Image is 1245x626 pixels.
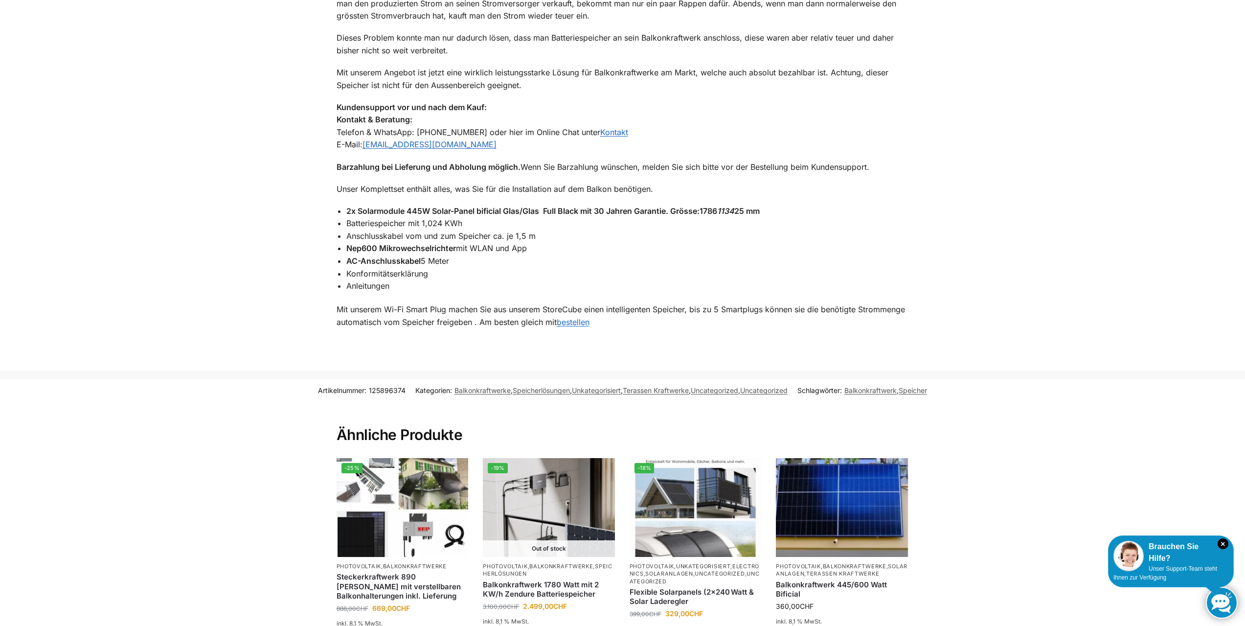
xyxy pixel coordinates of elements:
li: 5 Meter [346,255,909,268]
p: inkl. 8,1 % MwSt. [776,617,908,626]
span: Kategorien: , , , , , [415,385,788,395]
a: Terassen Kraftwerke [806,570,879,577]
p: Telefon & WhatsApp: [PHONE_NUMBER] oder hier im Online Chat unter E-Mail: [337,101,909,151]
span: CHF [800,602,814,610]
img: Flexible Solar Module für Wohnmobile Camping Balkon [630,458,762,557]
a: Solaranlagen [645,570,693,577]
strong: Kundensupport vor und nach dem Kauf: [337,102,487,112]
a: Uncategorized [691,386,738,394]
li: mit WLAN und App [346,242,909,255]
span: CHF [689,609,703,618]
bdi: 3.100,00 [483,603,519,610]
a: Balkonkraftwerke [529,563,593,570]
a: Balkonkraftwerk 1780 Watt mit 2 KW/h Zendure Batteriespeicher [483,580,615,599]
span: Artikelnummer: [318,385,406,395]
a: Speicherlösungen [483,563,612,577]
h2: Ähnliche Produkte [337,402,909,444]
a: -19% Out of stockZendure-solar-flow-Batteriespeicher für Balkonkraftwerke [483,458,615,557]
span: CHF [507,603,519,610]
bdi: 2.499,00 [523,602,567,610]
a: Solaranlagen [776,563,907,577]
a: Balkonkraftwerke [383,563,447,570]
img: 860 Watt Komplett mit Balkonhalterung [337,458,469,557]
a: Uncategorized [630,570,760,584]
p: Wenn Sie Barzahlung wünschen, melden Sie sich bitte vor der Bestellung beim Kundensupport. [337,161,909,174]
a: Balkonkraftwerk 445/600 Watt Bificial [776,580,908,599]
a: Electronics [630,563,759,577]
span: Schlagwörter: , [797,385,927,395]
strong: 2x Solarmodule 445W Solar-Panel bificial Glas/Glas Full Black mit 30 Jahren Garantie. Grösse:1786... [346,206,760,216]
a: -18%Flexible Solar Module für Wohnmobile Camping Balkon [630,458,762,557]
a: Kontakt [600,127,628,137]
p: , , , , , [630,563,762,585]
div: Brauchen Sie Hilfe? [1113,541,1228,564]
span: CHF [553,602,567,610]
p: , , , [776,563,908,578]
a: Unkategorisiert [676,563,731,570]
li: Konformitätserklärung [346,268,909,280]
a: Photovoltaik [776,563,820,570]
a: Flexible Solarpanels (2×240 Watt & Solar Laderegler [630,587,762,606]
a: Photovoltaik [630,563,674,570]
a: bestellen [557,317,589,327]
img: Customer service [1113,541,1144,571]
bdi: 329,00 [665,609,703,618]
em: 1134 [717,206,734,216]
a: Balkonkraftwerke [454,386,511,394]
a: [EMAIL_ADDRESS][DOMAIN_NAME] [362,139,497,149]
p: inkl. 8,1 % MwSt. [483,617,615,626]
p: , [337,563,469,570]
a: Steckerkraftwerk 890 Watt mit verstellbaren Balkonhalterungen inkl. Lieferung [337,572,469,601]
bdi: 399,00 [630,610,661,618]
a: Terassen Kraftwerke [623,386,689,394]
a: -25%860 Watt Komplett mit Balkonhalterung [337,458,469,557]
span: 125896374 [369,386,406,394]
li: Anschlusskabel vom und zum Speicher ca. je 1,5 m [346,230,909,243]
a: Speicher [899,386,927,394]
a: Balkonkraftwerke [823,563,886,570]
span: CHF [649,610,661,618]
p: Unser Komplettset enthält alles, was Sie für die Installation auf dem Balkon benötigen. [337,183,909,196]
strong: Barzahlung bei Lieferung und Abholung möglich. [337,162,521,172]
i: Schließen [1218,538,1228,549]
a: Unkategorisiert [572,386,621,394]
a: Uncategorized [695,570,745,577]
strong: Kontakt & Beratung: [337,115,412,124]
li: Anleitungen [346,280,909,293]
p: Dieses Problem konnte man nur dadurch lösen, dass man Batteriespeicher an sein Balkonkraftwerk an... [337,32,909,57]
a: Speicherlösungen [513,386,570,394]
li: Batteriespeicher mit 1,024 KWh [346,217,909,230]
strong: AC-Anschlusskabel [346,256,421,266]
bdi: 669,00 [372,604,410,612]
span: CHF [356,605,368,612]
a: Uncategorized [740,386,788,394]
bdi: 888,00 [337,605,368,612]
p: Mit unserem Angebot ist jetzt eine wirklich leistungsstarke Lösung für Balkonkraftwerke am Markt,... [337,67,909,92]
a: Balkonkraftwerk [844,386,897,394]
img: Solaranlage für den kleinen Balkon [776,458,908,557]
span: CHF [396,604,410,612]
p: , , [483,563,615,578]
a: Photovoltaik [337,563,381,570]
span: Unser Support-Team steht Ihnen zur Verfügung [1113,565,1217,581]
p: Mit unserem Wi-Fi Smart Plug machen Sie aus unserem StoreCube einen intelligenten Speicher, bis z... [337,303,909,328]
img: Zendure-solar-flow-Batteriespeicher für Balkonkraftwerke [483,458,615,557]
a: Photovoltaik [483,563,527,570]
bdi: 360,00 [776,602,814,610]
strong: Nep600 Mikrowechselrichter [346,243,456,253]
